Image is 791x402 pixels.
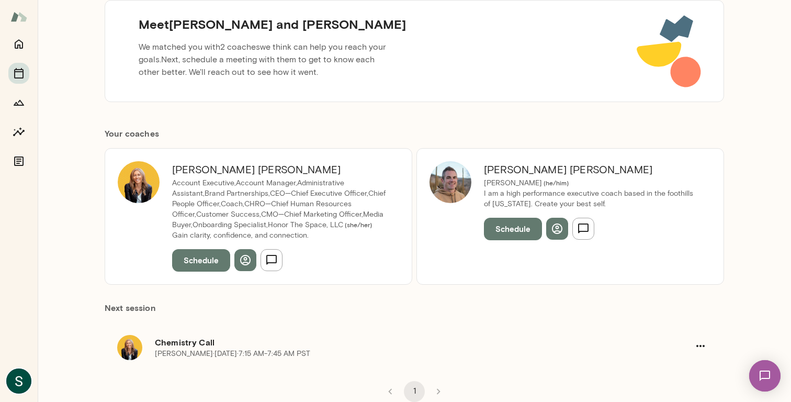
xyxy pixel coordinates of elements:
p: [PERSON_NAME] · [DATE] · 7:15 AM-7:45 AM PST [155,349,310,359]
h6: [PERSON_NAME] [PERSON_NAME] [484,161,698,178]
p: Gain clarity, confidence, and connection. [172,230,387,241]
button: Send message [572,218,594,240]
nav: pagination navigation [378,381,450,402]
h6: [PERSON_NAME] [PERSON_NAME] [172,161,387,178]
span: ( he/him ) [542,179,569,186]
span: ( she/her ) [343,221,372,228]
p: We matched you with 2 coaches we think can help you reach your goals. Next, schedule a meeting wi... [130,37,398,83]
button: View profile [234,249,256,271]
button: Growth Plan [8,92,29,113]
h6: Your coach es [105,127,724,140]
button: Schedule [172,249,230,271]
button: Insights [8,121,29,142]
button: Schedule [484,218,542,240]
h6: Next session [105,301,724,322]
button: Documents [8,151,29,172]
img: Adam Griffin [430,161,471,203]
h5: Meet [PERSON_NAME] and [PERSON_NAME] [130,16,414,32]
p: Account Executive,Account Manager,Administrative Assistant,Brand Partnerships,CEO—Chief Executive... [172,178,387,230]
img: Stryker Mott [6,368,31,394]
p: [PERSON_NAME] [484,178,698,188]
button: View profile [546,218,568,240]
p: I am a high performance executive coach based in the foothills of [US_STATE]. Create your best self. [484,188,698,209]
img: Mento [10,7,27,27]
button: page 1 [404,381,425,402]
h6: Chemistry Call [155,336,690,349]
button: Sessions [8,63,29,84]
img: Leah Beltz [118,161,160,203]
button: Home [8,33,29,54]
div: pagination [105,373,724,402]
img: meet [636,13,703,89]
button: Send message [261,249,282,271]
